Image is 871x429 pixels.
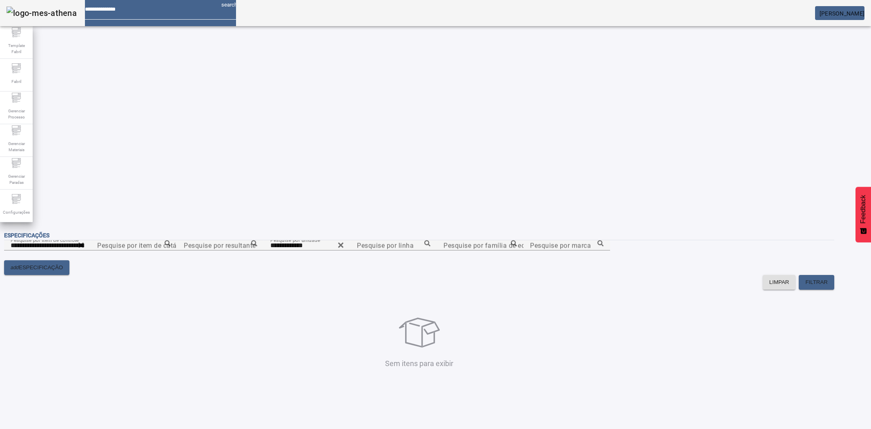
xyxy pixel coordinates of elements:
input: Number [530,241,604,250]
mat-label: Pesquise por linha [357,241,414,249]
mat-label: Pesquise por resultante [184,241,256,249]
input: Number [97,241,171,250]
input: Number [270,241,344,250]
span: Gerenciar Materiais [4,138,29,155]
mat-label: Pesquise por família de equipamento [443,241,558,249]
span: ESPECIFICAÇÃO [19,264,63,272]
button: FILTRAR [799,275,834,290]
mat-label: Pesquise por item de catálogo [97,241,190,249]
span: [PERSON_NAME] [820,10,864,17]
input: Number [357,241,430,250]
mat-label: Pesquise por unidade [270,237,320,243]
span: Feedback [860,195,867,223]
input: Number [443,241,517,250]
span: FILTRAR [805,278,828,286]
mat-label: Pesquise por item de controle [11,237,79,243]
mat-label: Pesquise por marca [530,241,591,249]
input: Number [184,241,257,250]
button: LIMPAR [763,275,796,290]
img: logo-mes-athena [7,7,77,20]
span: Fabril [9,76,24,87]
span: Template Fabril [4,40,29,57]
button: Feedback - Mostrar pesquisa [855,187,871,242]
span: Gerenciar Processo [4,105,29,123]
input: Number [11,241,84,250]
span: Gerenciar Paradas [4,171,29,188]
button: addESPECIFICAÇÃO [4,260,69,275]
span: Configurações [0,207,32,218]
p: Sem itens para exibir [6,358,832,369]
span: Especificações [4,232,49,239]
span: LIMPAR [769,278,789,286]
